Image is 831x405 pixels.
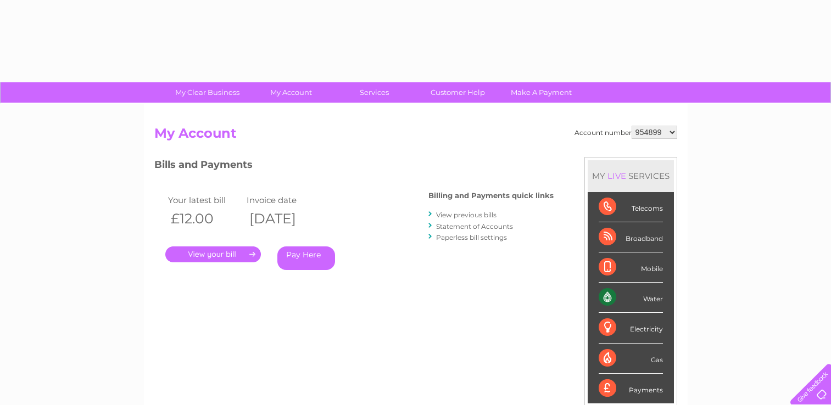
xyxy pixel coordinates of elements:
[329,82,420,103] a: Services
[246,82,336,103] a: My Account
[605,171,628,181] div: LIVE
[599,283,663,313] div: Water
[599,222,663,252] div: Broadband
[436,222,513,230] a: Statement of Accounts
[244,207,323,230] th: [DATE]
[428,192,554,200] h4: Billing and Payments quick links
[165,207,244,230] th: £12.00
[154,157,554,176] h3: Bills and Payments
[599,252,663,283] div: Mobile
[599,374,663,403] div: Payments
[244,193,323,207] td: Invoice date
[412,82,503,103] a: Customer Help
[436,211,497,219] a: View previous bills
[165,193,244,207] td: Your latest bill
[496,82,587,103] a: Make A Payment
[162,82,253,103] a: My Clear Business
[575,126,677,139] div: Account number
[599,344,663,374] div: Gas
[588,160,674,192] div: MY SERVICES
[154,126,677,147] h2: My Account
[599,192,663,222] div: Telecoms
[599,313,663,343] div: Electricity
[165,246,261,262] a: .
[436,233,507,241] a: Paperless bill settings
[277,246,335,270] a: Pay Here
